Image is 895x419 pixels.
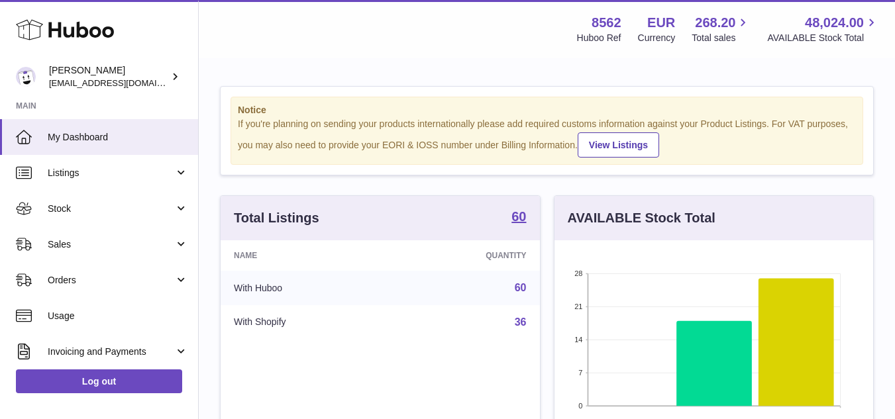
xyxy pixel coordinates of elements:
[578,402,582,410] text: 0
[49,77,195,88] span: [EMAIL_ADDRESS][DOMAIN_NAME]
[234,209,319,227] h3: Total Listings
[511,210,526,226] a: 60
[238,118,856,158] div: If you're planning on sending your products internationally please add required customs informati...
[48,274,174,287] span: Orders
[393,240,540,271] th: Quantity
[578,132,659,158] a: View Listings
[767,32,879,44] span: AVAILABLE Stock Total
[48,310,188,322] span: Usage
[48,131,188,144] span: My Dashboard
[49,64,168,89] div: [PERSON_NAME]
[577,32,621,44] div: Huboo Ref
[568,209,715,227] h3: AVAILABLE Stock Total
[574,269,582,277] text: 28
[767,14,879,44] a: 48,024.00 AVAILABLE Stock Total
[16,67,36,87] img: internalAdmin-8562@internal.huboo.com
[238,104,856,116] strong: Notice
[592,14,621,32] strong: 8562
[511,210,526,223] strong: 60
[692,14,751,44] a: 268.20 Total sales
[221,271,393,305] td: With Huboo
[515,316,527,328] a: 36
[48,167,174,179] span: Listings
[638,32,676,44] div: Currency
[515,282,527,293] a: 60
[574,303,582,310] text: 21
[16,369,182,393] a: Log out
[48,346,174,358] span: Invoicing and Payments
[48,203,174,215] span: Stock
[574,336,582,344] text: 14
[695,14,735,32] span: 268.20
[692,32,751,44] span: Total sales
[647,14,675,32] strong: EUR
[221,305,393,340] td: With Shopify
[578,369,582,377] text: 7
[805,14,864,32] span: 48,024.00
[48,238,174,251] span: Sales
[221,240,393,271] th: Name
